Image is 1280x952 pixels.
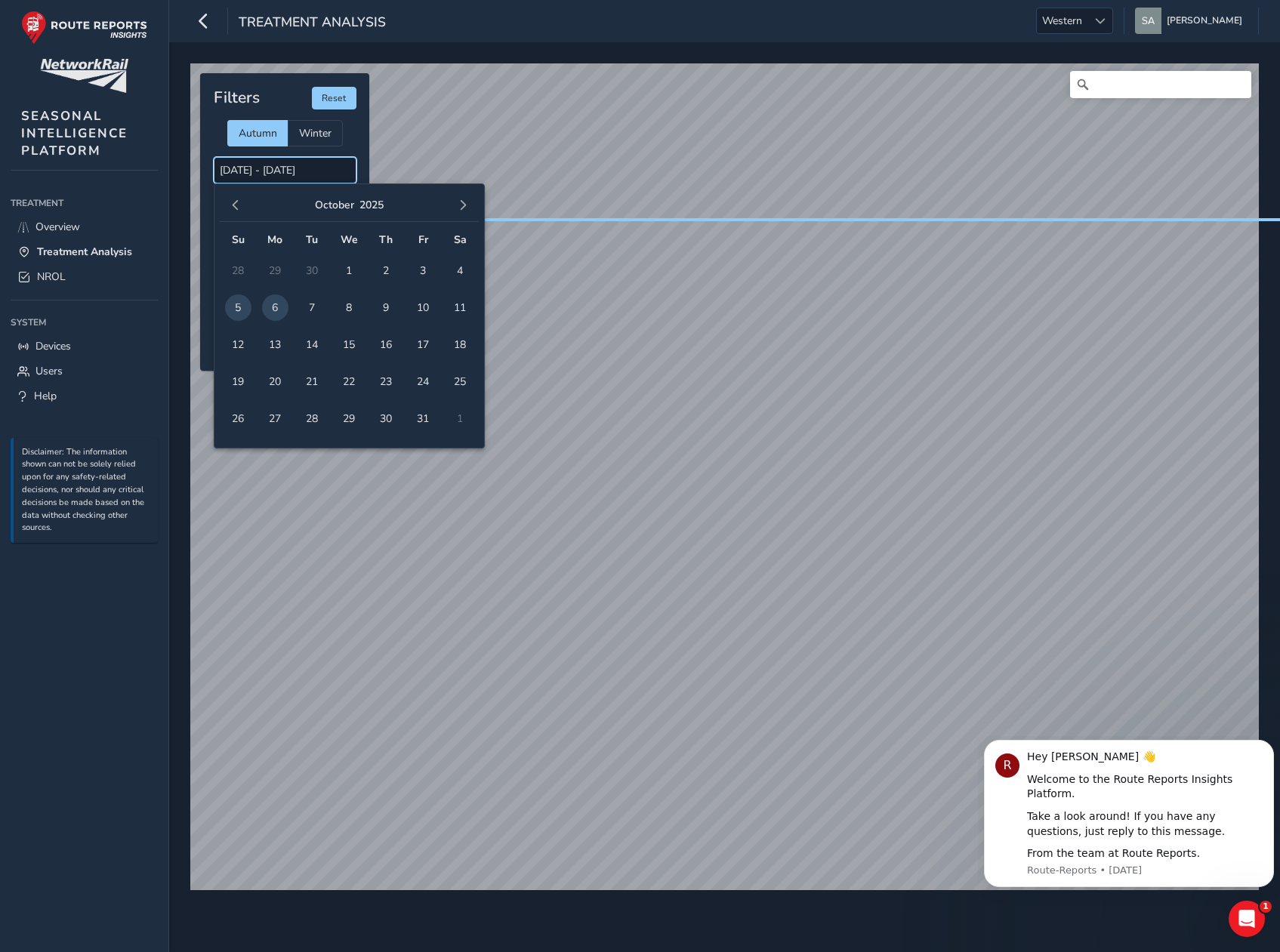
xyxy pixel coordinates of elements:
span: 23 [373,368,399,395]
span: Mo [267,233,282,247]
span: Western [1037,8,1087,33]
a: Devices [11,334,158,359]
span: Treatment Analysis [239,13,386,34]
img: customer logo [40,59,128,93]
span: 1 [1260,901,1272,913]
span: Devices [35,339,71,353]
button: 2025 [359,198,384,212]
div: System [11,311,158,334]
div: Treatment [11,192,158,214]
span: 24 [410,368,436,395]
button: October [315,198,354,212]
span: Sa [454,233,467,247]
span: Th [379,233,393,247]
span: 1 [336,257,362,284]
span: 31 [410,405,436,432]
input: Search [1070,71,1251,98]
span: 17 [410,331,436,358]
div: Autumn [227,120,288,146]
span: 15 [336,331,362,358]
span: NROL [37,270,66,284]
a: Overview [11,214,158,239]
span: 12 [225,331,251,358]
span: 9 [373,294,399,321]
span: 5 [225,294,251,321]
div: Winter [288,120,343,146]
span: [PERSON_NAME] [1167,8,1242,34]
span: 20 [262,368,288,395]
span: 27 [262,405,288,432]
img: rr logo [21,11,147,45]
p: Disclaimer: The information shown can not be solely relied upon for any safety-related decisions,... [22,446,150,535]
span: 2 [373,257,399,284]
span: 14 [299,331,325,358]
span: Winter [299,126,332,140]
iframe: Intercom notifications message [978,736,1280,944]
a: Help [11,384,158,408]
a: Users [11,359,158,384]
img: diamond-layout [1135,8,1161,34]
span: Help [34,389,57,403]
canvas: Map [190,63,1259,901]
span: 4 [447,257,473,284]
span: 18 [447,331,473,358]
span: 3 [410,257,436,284]
span: 16 [373,331,399,358]
span: Autumn [239,126,277,140]
span: 13 [262,331,288,358]
span: 25 [447,368,473,395]
span: Tu [306,233,318,247]
button: [PERSON_NAME] [1135,8,1248,34]
span: We [341,233,358,247]
span: Overview [35,220,80,234]
span: 10 [410,294,436,321]
span: Su [232,233,245,247]
span: 8 [336,294,362,321]
span: Fr [418,233,428,247]
a: NROL [11,264,158,289]
span: 21 [299,368,325,395]
iframe: Intercom live chat [1229,901,1265,937]
span: 7 [299,294,325,321]
span: 28 [299,405,325,432]
span: Users [35,364,63,378]
span: 19 [225,368,251,395]
span: SEASONAL INTELLIGENCE PLATFORM [21,107,128,159]
span: 29 [336,405,362,432]
span: 6 [262,294,288,321]
span: 26 [225,405,251,432]
span: 22 [336,368,362,395]
span: 11 [447,294,473,321]
span: 30 [373,405,399,432]
a: Treatment Analysis [11,239,158,264]
h4: Filters [214,88,260,107]
span: Treatment Analysis [37,245,132,259]
button: Reset [312,87,356,109]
